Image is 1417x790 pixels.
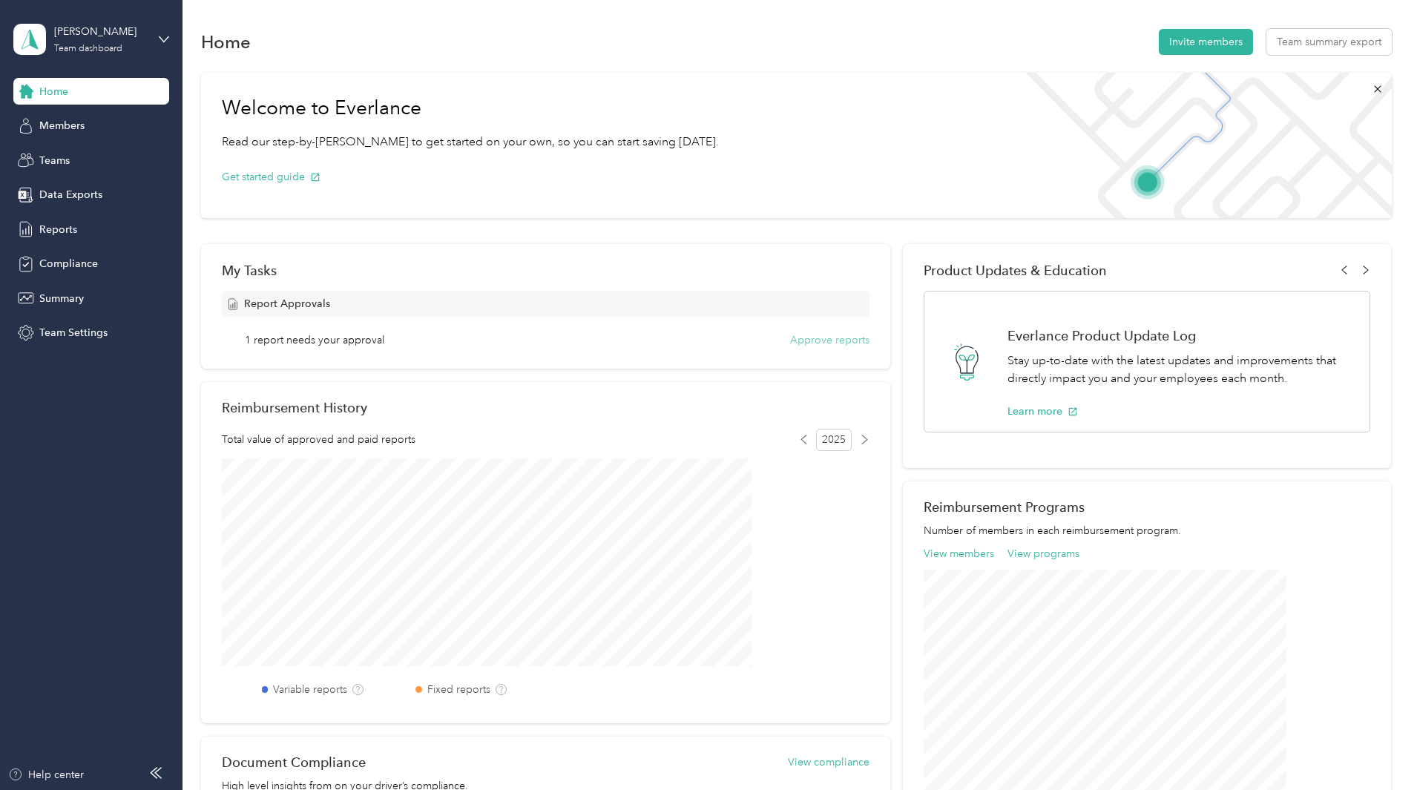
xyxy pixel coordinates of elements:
h1: Home [201,34,251,50]
label: Variable reports [273,682,347,697]
span: Members [39,118,85,134]
span: Data Exports [39,187,102,203]
label: Fixed reports [427,682,490,697]
h1: Welcome to Everlance [222,96,719,120]
span: Summary [39,291,84,306]
button: Invite members [1159,29,1253,55]
span: Reports [39,222,77,237]
h2: Reimbursement History [222,400,367,415]
button: Learn more [1007,404,1078,419]
h1: Everlance Product Update Log [1007,328,1354,343]
h2: Document Compliance [222,754,366,770]
span: Teams [39,153,70,168]
span: Home [39,84,68,99]
span: Product Updates & Education [924,263,1107,278]
span: Total value of approved and paid reports [222,432,415,447]
button: View compliance [788,754,869,770]
div: Team dashboard [54,45,122,53]
button: Get started guide [222,169,320,185]
button: View programs [1007,546,1079,562]
button: View members [924,546,994,562]
img: Welcome to everlance [1010,73,1391,218]
div: My Tasks [222,263,869,278]
p: Stay up-to-date with the latest updates and improvements that directly impact you and your employ... [1007,352,1354,388]
button: Team summary export [1266,29,1392,55]
div: [PERSON_NAME] [54,24,147,39]
p: Number of members in each reimbursement program. [924,523,1370,539]
span: 1 report needs your approval [245,332,384,348]
span: 2025 [816,429,852,451]
button: Help center [8,767,84,783]
h2: Reimbursement Programs [924,499,1370,515]
iframe: Everlance-gr Chat Button Frame [1334,707,1417,790]
span: Team Settings [39,325,108,340]
button: Approve reports [790,332,869,348]
span: Compliance [39,256,98,271]
p: Read our step-by-[PERSON_NAME] to get started on your own, so you can start saving [DATE]. [222,133,719,151]
span: Report Approvals [244,296,330,312]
